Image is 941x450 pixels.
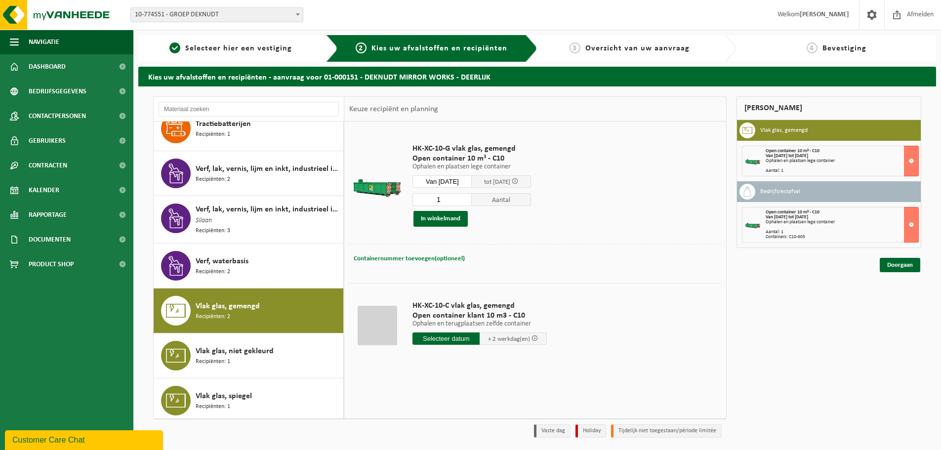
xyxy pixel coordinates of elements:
span: 2 [356,42,367,53]
span: Recipiënten: 1 [196,130,230,139]
span: Recipiënten: 2 [196,175,230,184]
input: Materiaal zoeken [159,102,339,117]
span: Silaan [196,215,212,226]
strong: Van [DATE] tot [DATE] [766,153,808,159]
span: + 2 werkdag(en) [488,336,530,342]
span: Bedrijfsgegevens [29,79,86,104]
div: Ophalen en plaatsen lege container [766,220,918,225]
span: 10-774551 - GROEP DEKNUDT [131,8,303,22]
button: Tractiebatterijen Recipiënten: 1 [154,106,344,151]
span: Selecteer hier een vestiging [185,44,292,52]
span: Containernummer toevoegen(optioneel) [354,255,465,262]
button: Vlak glas, spiegel Recipiënten: 1 [154,378,344,423]
span: Contactpersonen [29,104,86,128]
span: Open container 10 m³ - C10 [766,148,819,154]
span: Open container 10 m³ - C10 [412,154,531,164]
div: Aantal: 1 [766,168,918,173]
span: Kalender [29,178,59,203]
span: tot [DATE] [484,179,510,185]
span: Recipiënten: 1 [196,357,230,367]
span: Verf, waterbasis [196,255,248,267]
span: HK-XC-10-C vlak glas, gemengd [412,301,547,311]
span: Product Shop [29,252,74,277]
button: Vlak glas, gemengd Recipiënten: 2 [154,288,344,333]
div: Containers: C10-605 [766,235,918,240]
span: Bevestiging [822,44,866,52]
span: Documenten [29,227,71,252]
input: Selecteer datum [412,175,472,188]
span: Recipiënten: 2 [196,267,230,277]
span: Vlak glas, gemengd [196,300,260,312]
div: Keuze recipiënt en planning [344,97,443,122]
span: Kies uw afvalstoffen en recipiënten [371,44,507,52]
button: In winkelmand [413,211,468,227]
button: Vlak glas, niet gekleurd Recipiënten: 1 [154,333,344,378]
span: Open container klant 10 m3 - C10 [412,311,547,321]
span: Overzicht van uw aanvraag [585,44,690,52]
li: Holiday [575,424,606,438]
span: Verf, lak, vernis, lijm en inkt, industrieel in 200lt-vat [196,163,341,175]
h3: Bedrijfsrestafval [760,184,800,200]
span: Tractiebatterijen [196,118,251,130]
span: Recipiënten: 1 [196,402,230,411]
span: 3 [570,42,580,53]
span: Contracten [29,153,67,178]
span: 1 [169,42,180,53]
span: Aantal [472,193,531,206]
strong: Van [DATE] tot [DATE] [766,214,808,220]
div: Aantal: 1 [766,230,918,235]
span: Open container 10 m³ - C10 [766,209,819,215]
p: Ophalen en plaatsen lege container [412,164,531,170]
input: Selecteer datum [412,332,480,345]
button: Verf, lak, vernis, lijm en inkt, industrieel in 200lt-vat Recipiënten: 2 [154,151,344,196]
button: Verf, waterbasis Recipiënten: 2 [154,244,344,288]
span: Verf, lak, vernis, lijm en inkt, industrieel in kleinverpakking [196,204,341,215]
h2: Kies uw afvalstoffen en recipiënten - aanvraag voor 01-000151 - DEKNUDT MIRROR WORKS - DEERLIJK [138,67,936,86]
button: Containernummer toevoegen(optioneel) [353,252,466,266]
a: Doorgaan [880,258,920,272]
li: Tijdelijk niet toegestaan/période limitée [611,424,722,438]
iframe: chat widget [5,428,165,450]
span: Rapportage [29,203,67,227]
li: Vaste dag [534,424,571,438]
span: HK-XC-10-G vlak glas, gemengd [412,144,531,154]
span: Recipiënten: 3 [196,226,230,236]
h3: Vlak glas, gemengd [760,123,808,138]
strong: [PERSON_NAME] [800,11,849,18]
p: Ophalen en terugplaatsen zelfde container [412,321,547,327]
button: Verf, lak, vernis, lijm en inkt, industrieel in kleinverpakking Silaan Recipiënten: 3 [154,196,344,244]
div: [PERSON_NAME] [736,96,921,120]
span: Vlak glas, spiegel [196,390,252,402]
div: Ophalen en plaatsen lege container [766,159,918,164]
span: Dashboard [29,54,66,79]
span: Gebruikers [29,128,66,153]
span: 10-774551 - GROEP DEKNUDT [130,7,303,22]
span: Navigatie [29,30,59,54]
span: Vlak glas, niet gekleurd [196,345,274,357]
span: 4 [807,42,818,53]
a: 1Selecteer hier een vestiging [143,42,318,54]
span: Recipiënten: 2 [196,312,230,322]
